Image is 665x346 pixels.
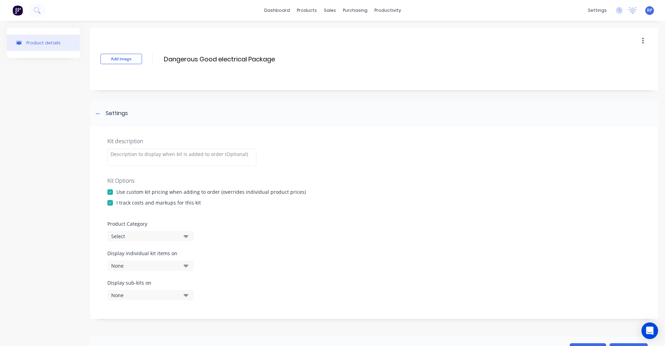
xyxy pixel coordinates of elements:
label: Product Category [107,220,641,227]
div: sales [320,5,339,16]
input: Enter kit name [163,54,286,64]
button: Product details [7,35,80,51]
div: settings [584,5,610,16]
label: Display individual kit items on [107,250,194,257]
div: purchasing [339,5,371,16]
div: Kit Options [107,176,641,185]
div: Select [111,233,178,240]
button: Add image [100,54,142,64]
a: dashboard [261,5,293,16]
div: None [111,262,178,269]
div: I track costs and markups for this kit [116,199,201,206]
div: Use custom kit pricing when adding to order (overrides individual product prices) [116,188,306,196]
span: RP [647,7,652,14]
div: Kit description [107,137,641,145]
div: Product details [26,40,61,45]
div: Settings [106,109,128,118]
div: products [293,5,320,16]
button: None [107,290,194,300]
label: Display sub-kits on [107,279,194,286]
img: Factory [12,5,23,16]
button: Select [107,231,194,241]
div: Open Intercom Messenger [641,322,658,339]
button: None [107,260,194,271]
div: None [111,292,178,299]
div: productivity [371,5,405,16]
